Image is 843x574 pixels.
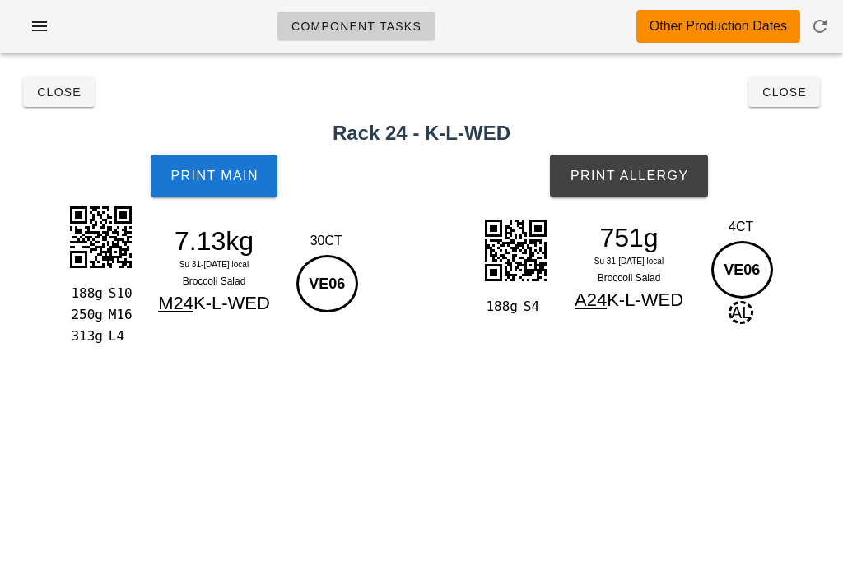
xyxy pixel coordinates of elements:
button: Print Main [151,155,277,197]
div: Broccoli Salad [557,270,701,286]
div: 188g [68,283,101,304]
div: 751g [557,225,701,250]
span: K-L-WED [193,293,270,313]
div: S4 [517,296,551,317]
span: Close [761,86,807,99]
span: Print Allergy [569,169,688,183]
span: Su 31-[DATE] local [179,260,249,269]
div: M16 [102,304,136,326]
div: 250g [68,304,101,326]
span: Print Main [170,169,258,183]
span: Close [36,86,82,99]
div: 4CT [707,217,775,237]
div: 30CT [292,231,361,251]
span: M24 [158,293,193,313]
button: Print Allergy [550,155,707,197]
div: 313g [68,326,101,347]
div: S10 [102,283,136,304]
div: 7.13kg [142,229,286,253]
img: mgAAAABJRU5ErkJggg== [59,196,142,278]
div: VE06 [296,255,358,312]
span: AL [729,301,753,324]
span: Su 31-[DATE] local [594,257,664,266]
div: L4 [102,326,136,347]
div: 188g [482,296,516,317]
img: FLZPUSZ1nLAAAAABJRU5ErkJggg== [474,209,557,291]
span: A24 [575,289,607,310]
button: Close [23,77,95,107]
h2: Rack 24 - K-L-WED [10,118,833,148]
div: Broccoli Salad [142,273,286,289]
button: Close [748,77,820,107]
span: Component Tasks [291,20,421,33]
a: Component Tasks [277,12,435,41]
span: K-L-WED [607,289,683,310]
div: VE06 [711,241,773,299]
div: Other Production Dates [650,16,787,36]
